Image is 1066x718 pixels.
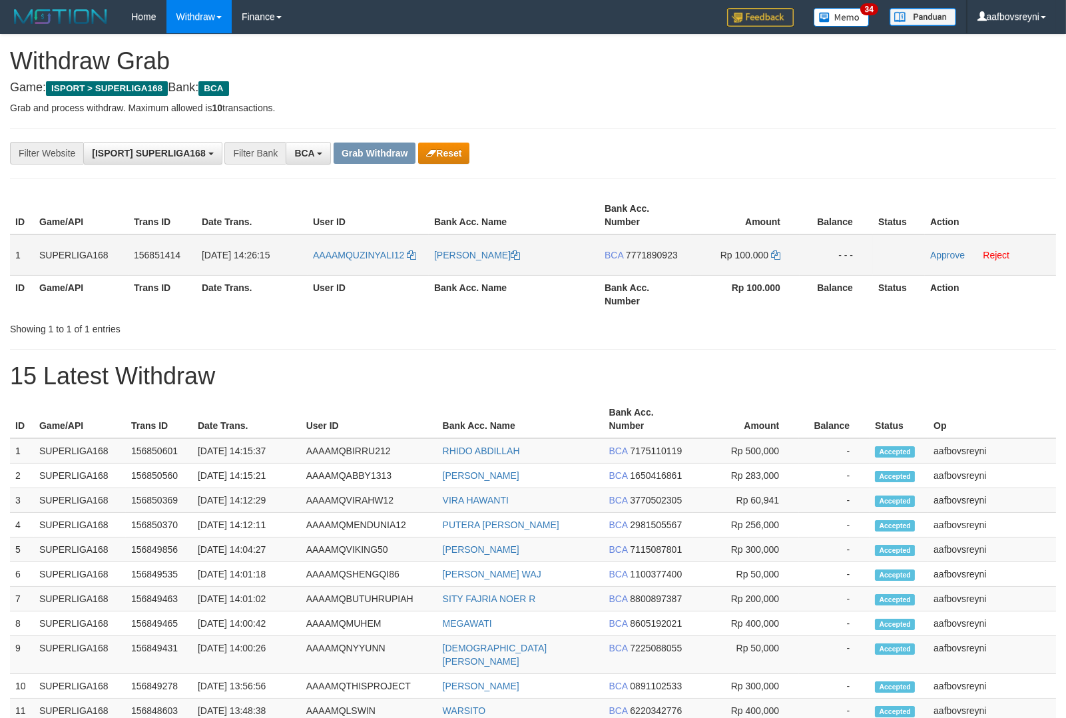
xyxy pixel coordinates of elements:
[202,250,270,260] span: [DATE] 14:26:15
[34,275,129,313] th: Game/API
[434,250,520,260] a: [PERSON_NAME]
[609,569,627,579] span: BCA
[10,81,1056,95] h4: Game: Bank:
[799,400,870,438] th: Balance
[301,464,437,488] td: AAAAMQABBY1313
[46,81,168,96] span: ISPORT > SUPERLIGA168
[630,681,682,691] span: Copy 0891102533 to clipboard
[609,618,627,629] span: BCA
[443,643,547,667] a: [DEMOGRAPHIC_DATA][PERSON_NAME]
[928,464,1056,488] td: aafbovsreyni
[286,142,331,165] button: BCA
[301,513,437,538] td: AAAAMQMENDUNIA12
[727,8,794,27] img: Feedback.jpg
[308,196,429,234] th: User ID
[691,196,800,234] th: Amount
[10,400,34,438] th: ID
[928,636,1056,674] td: aafbovsreyni
[126,538,192,562] td: 156849856
[605,250,623,260] span: BCA
[224,142,286,165] div: Filter Bank
[630,544,682,555] span: Copy 7115087801 to clipboard
[799,636,870,674] td: -
[609,520,627,530] span: BCA
[875,471,915,482] span: Accepted
[443,705,486,716] a: WARSITO
[875,569,915,581] span: Accepted
[928,562,1056,587] td: aafbovsreyni
[192,674,301,699] td: [DATE] 13:56:56
[814,8,870,27] img: Button%20Memo.svg
[626,250,678,260] span: Copy 7771890923 to clipboard
[609,643,627,653] span: BCA
[928,400,1056,438] th: Op
[928,674,1056,699] td: aafbovsreyni
[126,488,192,513] td: 156850369
[10,234,34,276] td: 1
[799,438,870,464] td: -
[10,538,34,562] td: 5
[692,674,799,699] td: Rp 300,000
[10,196,34,234] th: ID
[129,275,196,313] th: Trans ID
[294,148,314,159] span: BCA
[34,464,126,488] td: SUPERLIGA168
[192,562,301,587] td: [DATE] 14:01:18
[630,593,682,604] span: Copy 8800897387 to clipboard
[870,400,928,438] th: Status
[126,587,192,611] td: 156849463
[429,196,599,234] th: Bank Acc. Name
[799,611,870,636] td: -
[928,488,1056,513] td: aafbovsreyni
[192,611,301,636] td: [DATE] 14:00:42
[10,275,34,313] th: ID
[126,611,192,636] td: 156849465
[799,513,870,538] td: -
[930,250,965,260] a: Approve
[609,705,627,716] span: BCA
[10,587,34,611] td: 7
[692,400,799,438] th: Amount
[799,587,870,611] td: -
[129,196,196,234] th: Trans ID
[192,513,301,538] td: [DATE] 14:12:11
[692,611,799,636] td: Rp 400,000
[92,148,205,159] span: [ISPORT] SUPERLIGA168
[443,520,559,530] a: PUTERA [PERSON_NAME]
[192,400,301,438] th: Date Trans.
[437,400,604,438] th: Bank Acc. Name
[928,611,1056,636] td: aafbovsreyni
[10,562,34,587] td: 6
[691,275,800,313] th: Rp 100.000
[443,569,541,579] a: [PERSON_NAME] WAJ
[10,48,1056,75] h1: Withdraw Grab
[875,446,915,458] span: Accepted
[192,636,301,674] td: [DATE] 14:00:26
[301,674,437,699] td: AAAAMQTHISPROJECT
[925,196,1056,234] th: Action
[925,275,1056,313] th: Action
[126,636,192,674] td: 156849431
[10,464,34,488] td: 2
[34,611,126,636] td: SUPERLIGA168
[771,250,780,260] a: Copy 100000 to clipboard
[126,464,192,488] td: 156850560
[692,513,799,538] td: Rp 256,000
[609,593,627,604] span: BCA
[10,142,83,165] div: Filter Website
[692,538,799,562] td: Rp 300,000
[873,196,925,234] th: Status
[308,275,429,313] th: User ID
[301,562,437,587] td: AAAAMQSHENGQI86
[334,143,415,164] button: Grab Withdraw
[720,250,768,260] span: Rp 100.000
[192,538,301,562] td: [DATE] 14:04:27
[34,196,129,234] th: Game/API
[301,538,437,562] td: AAAAMQVIKING50
[10,636,34,674] td: 9
[875,496,915,507] span: Accepted
[799,464,870,488] td: -
[630,643,682,653] span: Copy 7225088055 to clipboard
[10,488,34,513] td: 3
[34,488,126,513] td: SUPERLIGA168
